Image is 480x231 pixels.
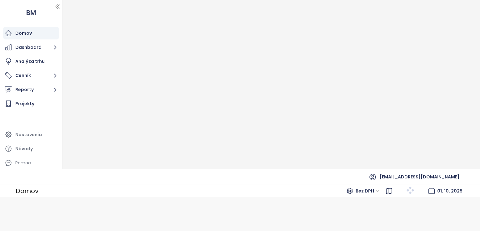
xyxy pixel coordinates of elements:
[4,5,58,20] div: BM
[15,29,32,37] div: Domov
[16,185,38,197] div: Domov
[3,69,59,82] button: Cenník
[3,142,59,155] a: Návody
[3,157,59,169] div: Pomoc
[437,188,462,194] span: 01. 10. 2025
[15,100,34,108] div: Projekty
[356,186,380,196] span: Bez DPH
[3,128,59,141] a: Nastavenia
[3,27,59,39] a: Domov
[15,131,42,139] div: Nastavenia
[15,159,31,167] div: Pomoc
[15,58,45,65] div: Analýza trhu
[15,145,33,153] div: Návody
[380,169,459,184] span: [EMAIL_ADDRESS][DOMAIN_NAME]
[3,83,59,96] button: Reporty
[3,97,59,110] a: Projekty
[3,41,59,54] button: Dashboard
[3,55,59,68] a: Analýza trhu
